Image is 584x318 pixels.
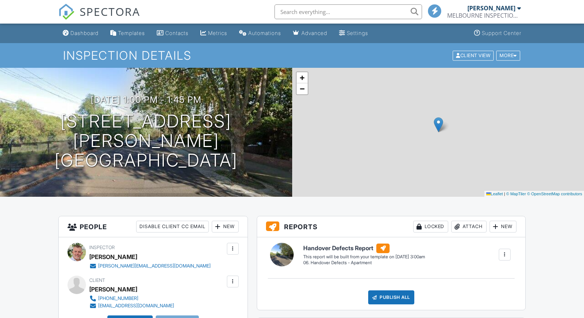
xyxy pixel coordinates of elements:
a: Advanced [290,27,330,40]
div: Dashboard [70,30,99,36]
a: Settings [336,27,371,40]
span: | [504,192,505,196]
div: Disable Client CC Email [136,221,209,233]
a: Support Center [471,27,524,40]
h3: Reports [257,216,525,237]
div: Templates [118,30,145,36]
div: [PHONE_NUMBER] [98,296,138,301]
div: Attach [451,221,487,233]
div: Client View [453,50,494,60]
div: Publish All [368,290,414,304]
a: [PHONE_NUMBER] [89,295,174,302]
div: New [490,221,516,233]
span: SPECTORA [80,4,140,19]
span: − [300,84,304,93]
div: [PERSON_NAME][EMAIL_ADDRESS][DOMAIN_NAME] [98,263,211,269]
a: Metrics [197,27,230,40]
a: SPECTORA [58,10,140,25]
div: More [496,50,520,60]
div: Support Center [482,30,521,36]
div: Metrics [208,30,227,36]
a: Automations (Basic) [236,27,284,40]
h1: [STREET_ADDRESS][PERSON_NAME] [GEOGRAPHIC_DATA] [12,112,280,170]
a: Dashboard [60,27,101,40]
a: Zoom out [297,83,308,94]
div: [EMAIL_ADDRESS][DOMAIN_NAME] [98,303,174,309]
div: MELBOURNE INSPECTION SERVICES [447,12,521,19]
div: Locked [413,221,448,233]
div: New [212,221,239,233]
h3: People [59,216,248,237]
div: [PERSON_NAME] [89,284,137,295]
div: Advanced [301,30,327,36]
h3: [DATE] 1:00 pm - 1:45 pm [91,95,201,105]
span: + [300,73,304,82]
a: [PERSON_NAME][EMAIL_ADDRESS][DOMAIN_NAME] [89,262,211,270]
span: Inspector [89,245,115,250]
div: Settings [347,30,368,36]
h6: Handover Defects Report [303,244,425,253]
a: © MapTiler [506,192,526,196]
a: [EMAIL_ADDRESS][DOMAIN_NAME] [89,302,174,310]
div: Automations [248,30,281,36]
a: Client View [452,52,495,58]
h1: Inspection Details [63,49,521,62]
a: Contacts [154,27,191,40]
div: 06. Handover Defects - Apartment [303,260,425,266]
div: Contacts [165,30,189,36]
div: [PERSON_NAME] [89,251,137,262]
div: This report will be built from your template on [DATE] 3:00am [303,254,425,260]
div: [PERSON_NAME] [467,4,515,12]
img: The Best Home Inspection Software - Spectora [58,4,75,20]
a: Leaflet [486,192,503,196]
a: © OpenStreetMap contributors [527,192,582,196]
a: Zoom in [297,72,308,83]
a: Templates [107,27,148,40]
img: Marker [434,117,443,132]
input: Search everything... [274,4,422,19]
span: Client [89,277,105,283]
